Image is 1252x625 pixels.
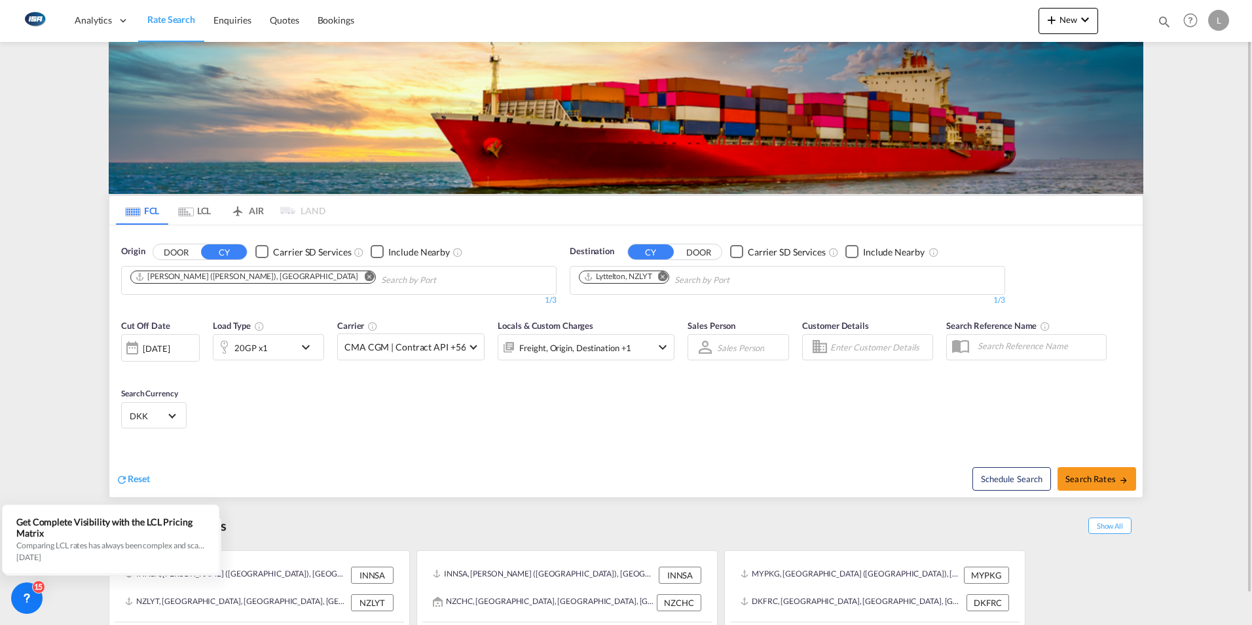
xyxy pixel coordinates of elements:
md-icon: Unchecked: Search for CY (Container Yard) services for all selected carriers.Checked : Search for... [828,247,839,257]
span: Customer Details [802,320,868,331]
div: INNSA, Jawaharlal Nehru (Nhava Sheva), India, Indian Subcontinent, Asia Pacific [125,567,348,584]
md-select: Sales Person [716,338,765,357]
div: OriginDOOR CY Checkbox No InkUnchecked: Search for CY (Container Yard) services for all selected ... [109,225,1143,497]
span: Locals & Custom Charges [498,320,593,331]
md-icon: icon-chevron-down [655,339,671,355]
div: Jawaharlal Nehru (Nhava Sheva), INNSA [135,271,358,282]
md-datepicker: Select [121,360,131,378]
span: Origin [121,245,145,258]
span: Load Type [213,320,265,331]
span: Quotes [270,14,299,26]
span: Reset [128,473,150,484]
span: Help [1179,9,1202,31]
div: Freight Origin Destination Dock Stuffingicon-chevron-down [498,334,674,360]
span: Cut Off Date [121,320,170,331]
span: Show All [1088,518,1132,534]
div: 20GP x1icon-chevron-down [213,334,324,360]
div: DKFRC [967,594,1009,611]
div: MYPKG [964,567,1009,584]
md-tab-item: AIR [221,196,273,225]
input: Search Reference Name [971,336,1106,356]
div: MYPKG, Port Klang (Pelabuhan Klang), Malaysia, South East Asia, Asia Pacific [741,567,961,584]
button: CY [628,244,674,259]
span: Search Rates [1065,474,1128,484]
span: DKK [130,410,166,422]
span: Rate Search [147,14,195,25]
md-tab-item: FCL [116,196,168,225]
button: DOOR [676,244,722,259]
md-icon: Your search will be saved by the below given name [1040,321,1050,331]
div: Press delete to remove this chip. [135,271,361,282]
img: 1aa151c0c08011ec8d6f413816f9a227.png [20,6,49,35]
span: Search Currency [121,388,178,398]
md-icon: icon-chevron-down [298,339,320,355]
md-select: Select Currency: kr DKKDenmark Krone [128,406,179,425]
div: 1/3 [570,295,1005,306]
md-icon: icon-plus 400-fg [1044,12,1059,28]
md-checkbox: Checkbox No Ink [371,245,450,259]
button: Note: By default Schedule search will only considerorigin ports, destination ports and cut off da... [972,467,1051,491]
div: [DATE] [143,343,170,354]
button: Remove [649,271,669,284]
img: LCL+%26+FCL+BACKGROUND.png [109,42,1143,194]
div: icon-refreshReset [116,472,150,487]
div: NZCHC, Christchurch, New Zealand, Oceania, Oceania [433,594,654,611]
md-icon: icon-refresh [116,474,128,485]
md-icon: Unchecked: Ignores neighbouring ports when fetching rates.Checked : Includes neighbouring ports w... [452,247,463,257]
div: NZCHC [657,594,701,611]
div: INNSA [351,567,394,584]
span: Bookings [318,14,354,26]
md-icon: Unchecked: Ignores neighbouring ports when fetching rates.Checked : Includes neighbouring ports w... [929,247,939,257]
span: CMA CGM | Contract API +56 [344,341,466,354]
span: Search Reference Name [946,320,1050,331]
md-pagination-wrapper: Use the left and right arrow keys to navigate between tabs [116,196,325,225]
div: Freight Origin Destination Dock Stuffing [519,339,631,357]
md-icon: The selected Trucker/Carrierwill be displayed in the rate results If the rates are from another f... [367,321,378,331]
md-icon: icon-magnify [1157,14,1171,29]
md-icon: icon-chevron-down [1077,12,1093,28]
div: NZLYT, Lyttelton, New Zealand, Oceania, Oceania [125,594,348,611]
md-chips-wrap: Chips container. Use arrow keys to select chips. [128,267,511,291]
button: Remove [356,271,375,284]
div: 1/3 [121,295,557,306]
div: Include Nearby [863,246,925,259]
md-tab-item: LCL [168,196,221,225]
div: Include Nearby [388,246,450,259]
div: INNSA [659,567,701,584]
span: Enquiries [213,14,251,26]
div: L [1208,10,1229,31]
button: Search Ratesicon-arrow-right [1058,467,1136,491]
div: DKFRC, Fredericia, Denmark, Northern Europe, Europe [741,594,963,611]
span: Carrier [337,320,378,331]
input: Chips input. [381,270,506,291]
div: Carrier SD Services [748,246,826,259]
span: Destination [570,245,614,258]
input: Enter Customer Details [830,337,929,357]
div: [DATE] [121,334,200,362]
div: 20GP x1 [234,339,268,357]
button: icon-plus 400-fgNewicon-chevron-down [1039,8,1098,34]
span: Sales Person [688,320,735,331]
md-icon: icon-arrow-right [1119,476,1128,485]
md-icon: icon-airplane [230,203,246,213]
md-checkbox: Checkbox No Ink [730,245,826,259]
div: icon-magnify [1157,14,1171,34]
button: CY [201,244,247,259]
button: DOOR [153,244,199,259]
md-checkbox: Checkbox No Ink [845,245,925,259]
div: Carrier SD Services [273,246,351,259]
span: Analytics [75,14,112,27]
div: INNSA, Jawaharlal Nehru (Nhava Sheva), India, Indian Subcontinent, Asia Pacific [433,567,655,584]
div: Lyttelton, NZLYT [583,271,652,282]
md-icon: Unchecked: Search for CY (Container Yard) services for all selected carriers.Checked : Search for... [354,247,364,257]
div: NZLYT [351,594,394,611]
div: Press delete to remove this chip. [583,271,654,282]
md-icon: icon-information-outline [254,321,265,331]
md-checkbox: Checkbox No Ink [255,245,351,259]
div: Help [1179,9,1208,33]
span: New [1044,14,1093,25]
input: Chips input. [674,270,799,291]
md-chips-wrap: Chips container. Use arrow keys to select chips. [577,267,804,291]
